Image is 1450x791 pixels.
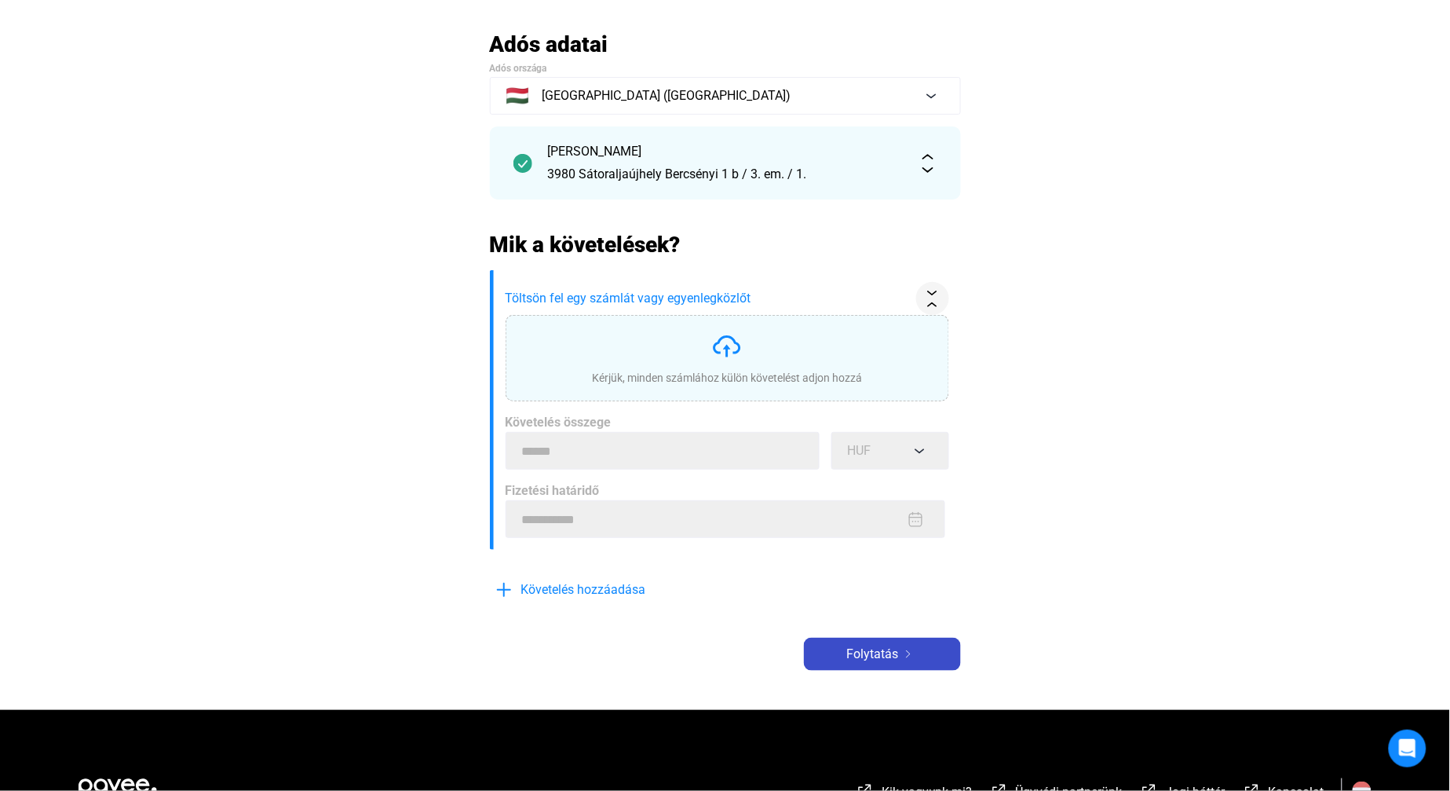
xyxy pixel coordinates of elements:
span: 🇭🇺 [506,86,530,105]
span: Töltsön fel egy számlát vagy egyenlegközlőt [506,289,910,308]
button: HUF [831,432,949,470]
span: Fizetési határidő [506,483,600,498]
button: plus-blueKövetelés hozzáadása [490,573,725,606]
button: 🇭🇺[GEOGRAPHIC_DATA] ([GEOGRAPHIC_DATA]) [490,77,961,115]
button: collapse [916,282,949,315]
img: collapse [924,291,940,307]
div: Open Intercom Messenger [1389,730,1426,767]
img: plus-blue [495,580,513,599]
div: Kérjük, minden számlához külön követelést adjon hozzá [592,370,862,386]
div: [PERSON_NAME] [548,142,903,161]
img: arrow-right-white [899,650,918,658]
img: upload-cloud [711,331,743,362]
button: Folytatásarrow-right-white [804,638,961,671]
div: 3980 Sátoraljaújhely Bercsényi 1 b / 3. em. / 1. [548,165,903,184]
h2: Mik a követelések? [490,231,961,258]
span: Követelés hozzáadása [521,580,646,599]
span: Folytatás [847,645,899,664]
span: Követelés összege [506,415,612,430]
img: checkmark-darker-green-circle [513,154,532,173]
span: [GEOGRAPHIC_DATA] ([GEOGRAPHIC_DATA]) [542,86,791,105]
span: Adós országa [490,63,547,74]
h2: Adós adatai [490,31,961,58]
span: HUF [848,443,871,458]
img: expand [919,154,937,173]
